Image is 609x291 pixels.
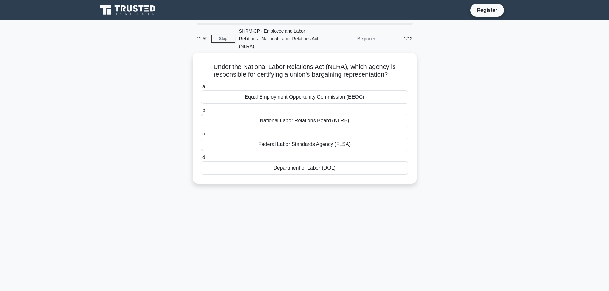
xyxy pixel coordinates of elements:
div: 11:59 [193,32,211,45]
div: Federal Labor Standards Agency (FLSA) [201,138,408,151]
a: Register [473,6,501,14]
h5: Under the National Labor Relations Act (NLRA), which agency is responsible for certifying a union... [200,63,409,79]
a: Stop [211,35,235,43]
div: Beginner [323,32,379,45]
div: SHRM-CP - Employee and Labor Relations - National Labor Relations Act (NLRA) [235,25,323,53]
span: b. [202,107,207,113]
div: Department of Labor (DOL) [201,161,408,175]
div: Equal Employment Opportunity Commission (EEOC) [201,90,408,104]
span: c. [202,131,206,136]
span: d. [202,155,207,160]
div: 1/12 [379,32,417,45]
div: National Labor Relations Board (NLRB) [201,114,408,127]
span: a. [202,84,207,89]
